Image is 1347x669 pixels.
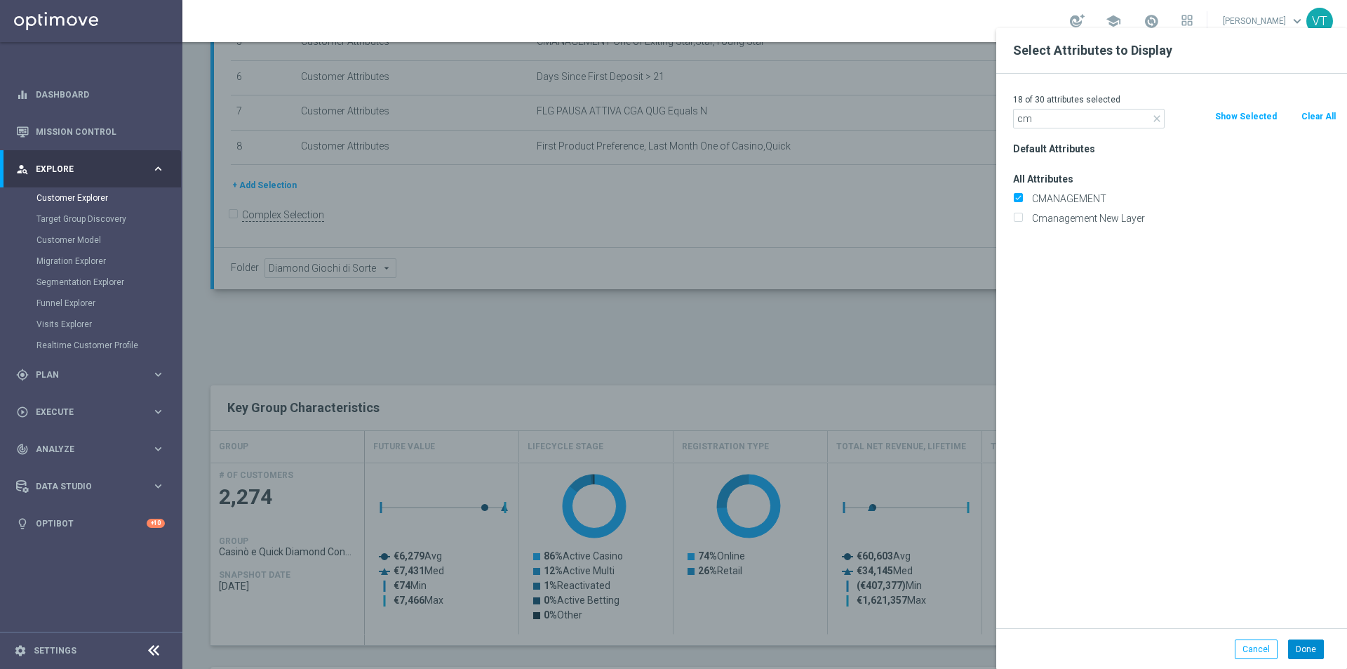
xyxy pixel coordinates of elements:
a: Segmentation Explorer [36,277,146,288]
a: Funnel Explorer [36,298,146,309]
i: keyboard_arrow_right [152,162,165,175]
button: Clear All [1300,109,1337,124]
a: Visits Explorer [36,319,146,330]
i: close [1151,113,1162,124]
div: Data Studio [16,480,152,493]
h3: Default Attributes [1013,143,1336,155]
div: Execute [16,406,152,418]
div: Migration Explorer [36,251,181,272]
button: Data Studio keyboard_arrow_right [15,481,166,492]
div: Target Group Discovery [36,208,181,230]
label: CMANAGEMENT [1027,192,1336,205]
a: [PERSON_NAME]keyboard_arrow_down [1221,11,1306,32]
span: Explore [36,165,152,173]
span: Analyze [36,445,152,453]
a: Optibot [36,505,147,542]
button: Mission Control [15,126,166,138]
a: Mission Control [36,113,165,150]
p: 18 of 30 attributes selected [1013,94,1336,105]
h3: All Attributes [1013,173,1336,185]
button: lightbulb Optibot +10 [15,518,166,529]
i: track_changes [16,443,29,456]
div: Funnel Explorer [36,293,181,314]
label: Cmanagement New Layer [1027,212,1336,225]
span: keyboard_arrow_down [1289,13,1305,29]
i: person_search [16,163,29,175]
div: Optibot [16,505,165,542]
div: Segmentation Explorer [36,272,181,293]
button: Done [1288,640,1324,659]
a: Settings [34,647,76,655]
div: Analyze [16,443,152,456]
div: Realtime Customer Profile [36,335,181,356]
a: Customer Explorer [36,192,146,204]
div: Mission Control [16,113,165,150]
i: keyboard_arrow_right [152,368,165,381]
i: equalizer [16,88,29,101]
input: Search [1013,109,1165,128]
i: keyboard_arrow_right [152,479,165,493]
div: +10 [147,519,165,528]
button: Cancel [1235,640,1278,659]
button: person_search Explore keyboard_arrow_right [15,164,166,175]
div: VT [1306,8,1333,34]
i: settings [14,644,27,657]
a: Dashboard [36,76,165,113]
i: play_circle_outline [16,406,29,418]
i: keyboard_arrow_right [152,442,165,456]
span: school [1106,13,1121,29]
a: Target Group Discovery [36,213,146,225]
button: Show Selected [1214,109,1278,124]
a: Customer Model [36,234,146,246]
a: Migration Explorer [36,256,146,267]
i: gps_fixed [16,369,29,381]
span: Execute [36,408,152,416]
h2: Select Attributes to Display [1013,42,1330,59]
i: lightbulb [16,517,29,530]
button: gps_fixed Plan keyboard_arrow_right [15,369,166,380]
i: keyboard_arrow_right [152,405,165,418]
div: Plan [16,369,152,381]
a: Realtime Customer Profile [36,340,146,351]
div: Explore [16,163,152,175]
button: play_circle_outline Execute keyboard_arrow_right [15,406,166,418]
span: Plan [36,371,152,379]
button: track_changes Analyze keyboard_arrow_right [15,444,166,455]
button: equalizer Dashboard [15,89,166,100]
span: Data Studio [36,482,152,491]
div: Customer Explorer [36,187,181,208]
div: Visits Explorer [36,314,181,335]
div: Dashboard [16,76,165,113]
div: Customer Model [36,230,181,251]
